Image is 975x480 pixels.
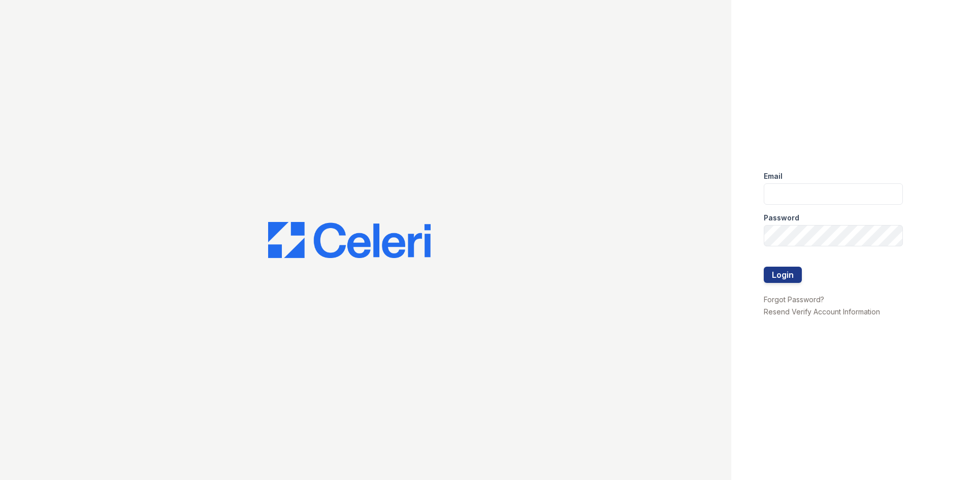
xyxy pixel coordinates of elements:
[764,295,824,304] a: Forgot Password?
[764,213,799,223] label: Password
[764,267,802,283] button: Login
[764,171,783,181] label: Email
[268,222,431,259] img: CE_Logo_Blue-a8612792a0a2168367f1c8372b55b34899dd931a85d93a1a3d3e32e68fde9ad4.png
[764,307,880,316] a: Resend Verify Account Information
